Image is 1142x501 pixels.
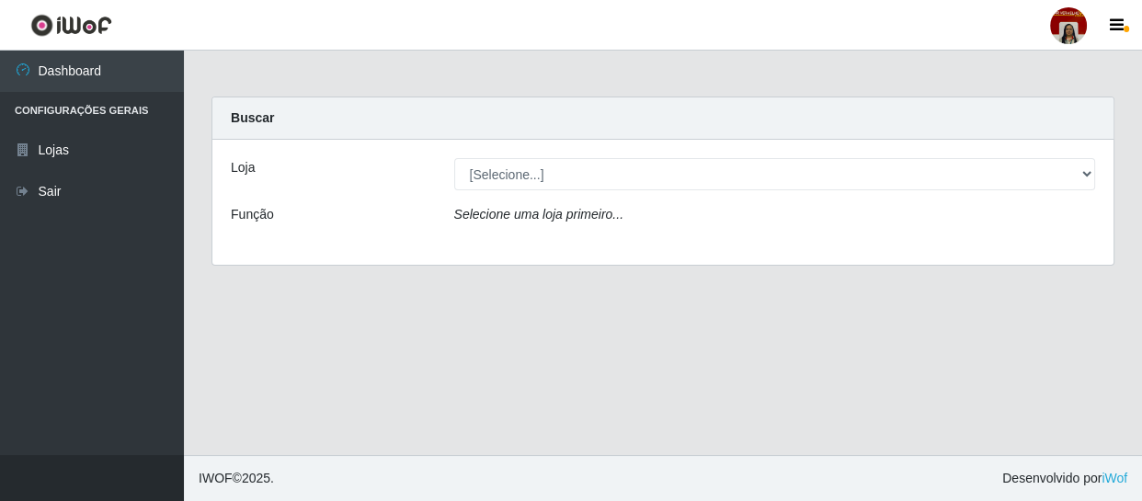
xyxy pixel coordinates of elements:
[1002,469,1127,488] span: Desenvolvido por
[231,110,274,125] strong: Buscar
[454,207,623,222] i: Selecione uma loja primeiro...
[30,14,112,37] img: CoreUI Logo
[1102,471,1127,485] a: iWof
[231,158,255,177] label: Loja
[199,471,233,485] span: IWOF
[199,469,274,488] span: © 2025 .
[231,205,274,224] label: Função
